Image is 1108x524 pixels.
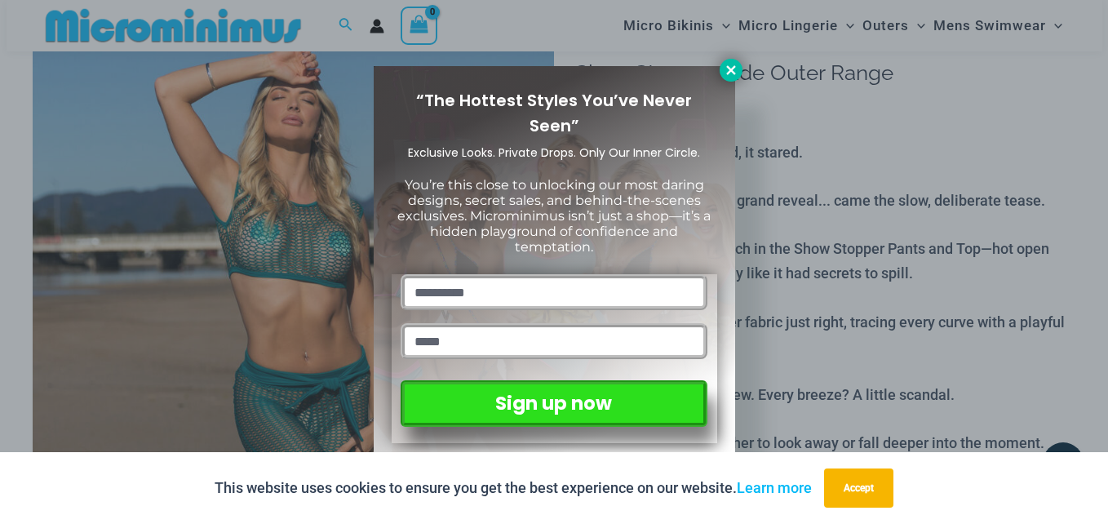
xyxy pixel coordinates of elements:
[720,59,742,82] button: Close
[824,468,893,508] button: Accept
[401,380,707,427] button: Sign up now
[215,476,812,500] p: This website uses cookies to ensure you get the best experience on our website.
[737,479,812,496] a: Learn more
[397,177,711,255] span: You’re this close to unlocking our most daring designs, secret sales, and behind-the-scenes exclu...
[416,89,692,137] span: “The Hottest Styles You’ve Never Seen”
[408,144,700,161] span: Exclusive Looks. Private Drops. Only Our Inner Circle.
